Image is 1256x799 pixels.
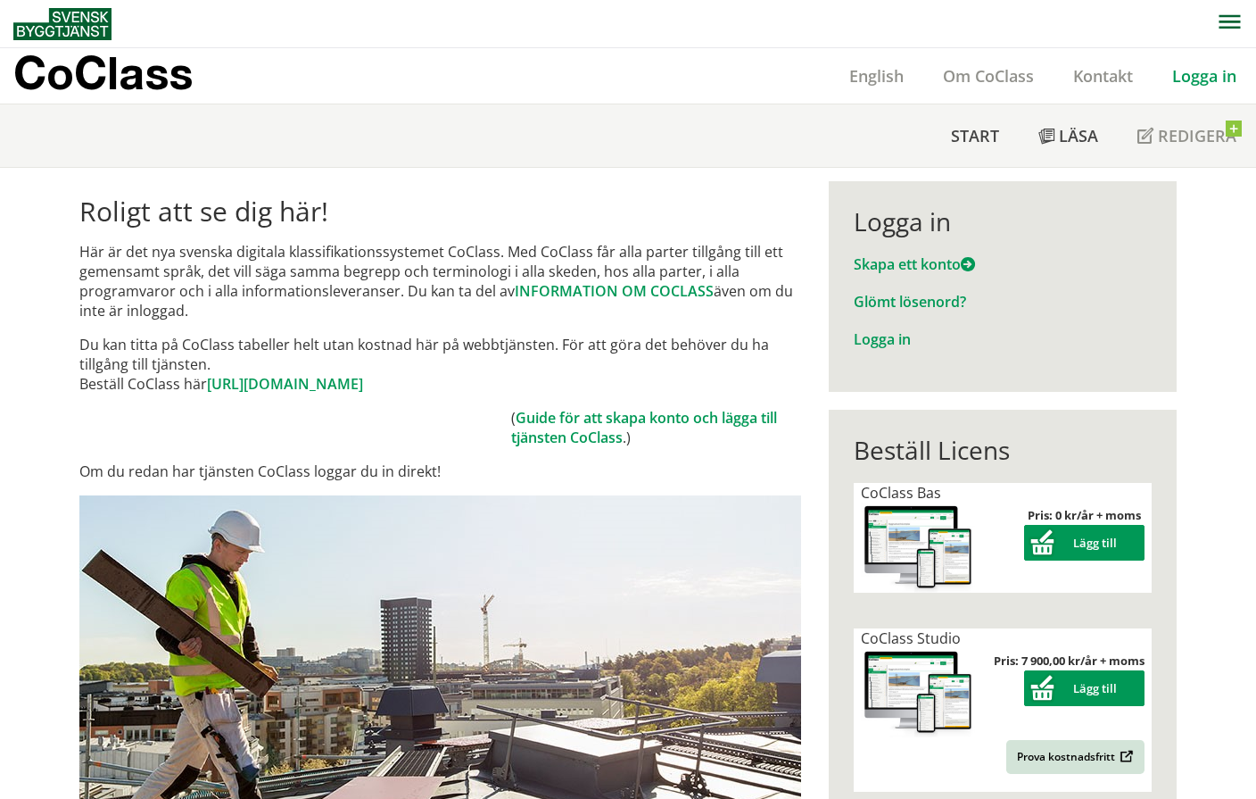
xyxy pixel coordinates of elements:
[830,65,923,87] a: English
[854,292,966,312] a: Glömt lösenord?
[861,648,975,738] img: coclass-license.jpg
[1117,750,1134,763] img: Outbound.png
[1024,670,1144,706] button: Lägg till
[861,628,961,648] span: CoClass Studio
[13,48,231,104] a: CoClass
[854,254,975,274] a: Skapa ett konto
[511,408,801,447] td: ( .)
[207,374,363,394] a: [URL][DOMAIN_NAME]
[1024,535,1144,551] a: Lägg till
[854,329,911,349] a: Logga in
[854,435,1151,465] div: Beställ Licens
[994,653,1144,669] strong: Pris: 7 900,00 kr/år + moms
[1024,525,1144,561] button: Lägg till
[1019,104,1118,167] a: Läsa
[1059,125,1098,146] span: Läsa
[13,62,193,83] p: CoClass
[1006,740,1144,774] a: Prova kostnadsfritt
[861,483,941,503] span: CoClass Bas
[79,196,801,228] h1: Roligt att se dig här!
[923,65,1054,87] a: Om CoClass
[1028,507,1141,523] strong: Pris: 0 kr/år + moms
[861,503,975,593] img: coclass-license.jpg
[1054,65,1153,87] a: Kontakt
[515,281,714,301] a: INFORMATION OM COCLASS
[854,206,1151,237] div: Logga in
[79,462,801,481] p: Om du redan har tjänsten CoClass loggar du in direkt!
[511,408,777,447] a: Guide för att skapa konto och lägga till tjänsten CoClass
[79,335,801,394] p: Du kan titta på CoClass tabeller helt utan kostnad här på webbtjänsten. För att göra det behöver ...
[931,104,1019,167] a: Start
[951,125,999,146] span: Start
[1024,680,1144,696] a: Lägg till
[13,8,112,40] img: Svensk Byggtjänst
[1153,65,1256,87] a: Logga in
[79,242,801,320] p: Här är det nya svenska digitala klassifikationssystemet CoClass. Med CoClass får alla parter till...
